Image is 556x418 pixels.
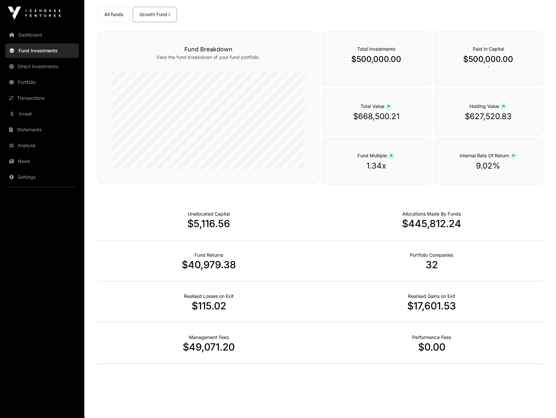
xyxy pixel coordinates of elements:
p: Realised Returns from Funds [195,252,223,258]
a: Analysis [5,138,79,153]
p: Fund Management Fees incurred to date [189,334,229,341]
a: All funds [97,7,130,22]
a: Statements [5,122,79,137]
p: $17,601.53 [320,300,543,312]
p: Net Realised on Positive Exits [408,293,455,300]
iframe: Chat Widget [523,386,556,418]
p: View the fund breakdown of your fund portfolio. [111,54,305,61]
p: Capital Deployed Into Companies [402,211,461,217]
div: ` [434,31,543,86]
a: News [5,154,79,169]
p: $627,520.83 [447,111,529,122]
p: 9.02% [447,161,529,171]
span: Total Value [360,103,392,109]
a: Transactions [5,91,79,105]
span: Internal Rate Of Return [460,153,517,158]
p: 1.34x [335,161,417,171]
p: $500,000.00 [447,54,529,65]
img: Icehouse Ventures Logo [8,7,61,20]
span: Holding Value [469,103,507,109]
p: $0.00 [320,341,543,353]
a: Direct Investments [5,59,79,74]
p: $115.02 [97,300,320,312]
p: $668,500.21 [335,111,417,122]
p: Number of Companies Deployed Into [410,252,453,258]
p: $49,071.20 [97,341,320,353]
span: Paid In Capital [473,46,504,52]
a: Portfolio [5,75,79,90]
a: Settings [5,170,79,184]
p: Net Realised on Negative Exits [184,293,234,300]
p: $40,979.38 [97,259,320,271]
p: Fund Performance Fees (Carry) incurred to date [412,334,451,341]
p: Cash not yet allocated [188,211,230,217]
h3: Fund Breakdown [111,45,305,54]
p: $445,812.24 [320,218,543,229]
span: Fund Multiple [357,153,395,158]
a: Growth Fund I [133,7,177,22]
a: Fund Investments [5,43,79,58]
a: Dashboard [5,28,79,42]
p: $5,116.56 [97,218,320,229]
span: Total Investments [357,46,395,52]
a: Invest [5,107,79,121]
p: 32 [320,259,543,271]
p: $500,000.00 [335,54,417,65]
